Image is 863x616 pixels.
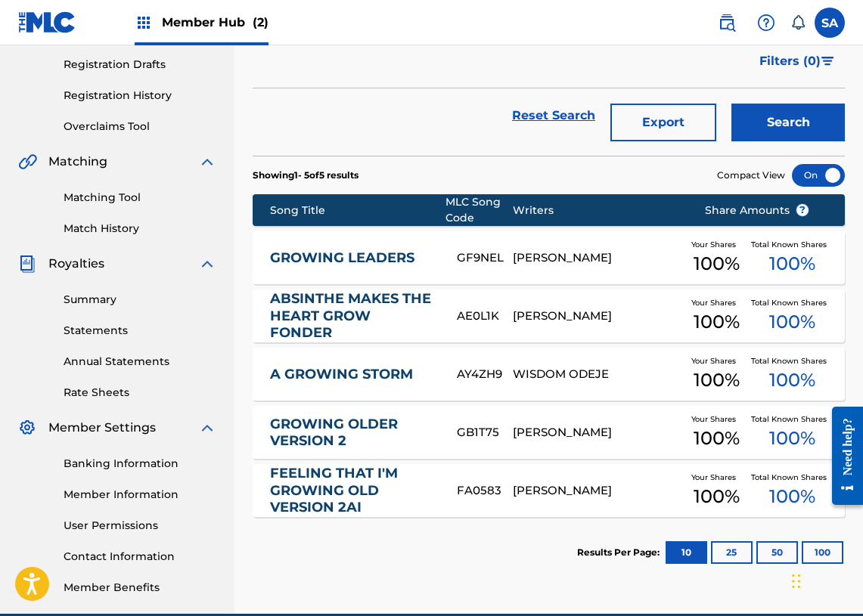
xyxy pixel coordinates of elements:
[64,354,216,370] a: Annual Statements
[790,15,806,30] div: Notifications
[513,308,681,325] div: [PERSON_NAME]
[821,395,863,517] iframe: Resource Center
[270,203,445,218] div: Song Title
[64,221,216,237] a: Match History
[64,580,216,596] a: Member Benefits
[691,472,742,483] span: Your Shares
[815,8,845,38] div: User Menu
[18,153,37,171] img: Matching
[64,57,216,73] a: Registration Drafts
[751,8,781,38] div: Help
[198,255,216,273] img: expand
[513,424,681,441] div: [PERSON_NAME]
[48,153,107,171] span: Matching
[731,104,845,141] button: Search
[457,482,513,500] div: FA0583
[64,518,216,534] a: User Permissions
[162,14,269,31] span: Member Hub
[757,14,775,32] img: help
[64,119,216,135] a: Overclaims Tool
[48,419,156,437] span: Member Settings
[64,487,216,503] a: Member Information
[792,559,801,604] div: Drag
[759,52,821,70] span: Filters ( 0 )
[18,255,36,273] img: Royalties
[694,367,740,394] span: 100 %
[694,250,740,277] span: 100 %
[513,249,681,267] div: [PERSON_NAME]
[666,541,707,564] button: 10
[802,541,843,564] button: 100
[769,250,815,277] span: 100 %
[712,8,742,38] a: Public Search
[610,104,716,141] button: Export
[694,425,740,452] span: 100 %
[694,483,740,510] span: 100 %
[513,366,681,383] div: WISDOM ODEJE
[769,425,815,452] span: 100 %
[691,297,742,308] span: Your Shares
[270,416,436,450] a: GROWING OLDER VERSION 2
[48,255,104,273] span: Royalties
[756,541,798,564] button: 50
[691,239,742,250] span: Your Shares
[270,249,436,267] a: GROWING LEADERS
[691,355,742,367] span: Your Shares
[513,203,681,218] div: Writers
[821,57,834,66] img: filter
[445,194,513,226] div: MLC Song Code
[718,14,736,32] img: search
[694,308,740,336] span: 100 %
[504,99,603,132] a: Reset Search
[751,472,833,483] span: Total Known Shares
[457,424,513,441] div: GB1T75
[64,292,216,308] a: Summary
[18,11,76,33] img: MLC Logo
[270,366,436,383] a: A GROWING STORM
[750,42,845,80] button: Filters (0)
[751,297,833,308] span: Total Known Shares
[457,249,513,267] div: GF9NEL
[253,169,359,182] p: Showing 1 - 5 of 5 results
[198,419,216,437] img: expand
[270,465,436,516] a: FEELING THAT I'M GROWING OLD VERSION 2AI
[577,546,663,559] p: Results Per Page:
[711,541,753,564] button: 25
[64,456,216,472] a: Banking Information
[64,190,216,206] a: Matching Tool
[253,15,269,29] span: (2)
[135,14,153,32] img: Top Rightsholders
[18,419,36,437] img: Member Settings
[751,355,833,367] span: Total Known Shares
[769,367,815,394] span: 100 %
[198,153,216,171] img: expand
[796,204,809,216] span: ?
[691,413,742,425] span: Your Shares
[705,203,809,218] span: Share Amounts
[513,482,681,500] div: [PERSON_NAME]
[270,290,436,342] a: ABSINTHE MAKES THE HEART GROW FONDER
[457,366,513,383] div: AY4ZH9
[769,483,815,510] span: 100 %
[769,308,815,336] span: 100 %
[64,88,216,104] a: Registration History
[787,543,863,616] iframe: Chat Widget
[717,169,785,182] span: Compact View
[457,308,513,325] div: AE0L1K
[64,323,216,339] a: Statements
[64,549,216,565] a: Contact Information
[751,413,833,425] span: Total Known Shares
[64,385,216,401] a: Rate Sheets
[751,239,833,250] span: Total Known Shares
